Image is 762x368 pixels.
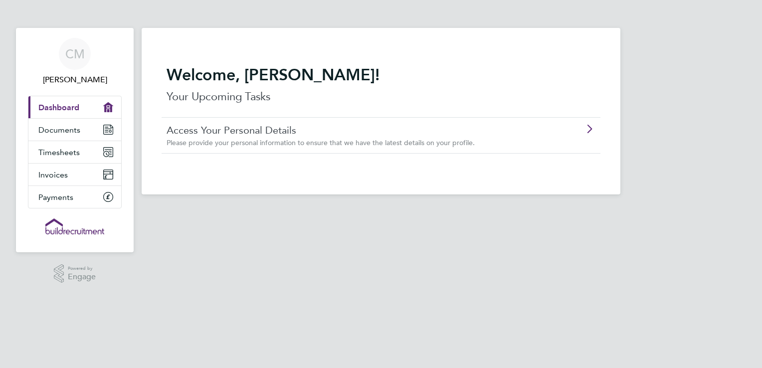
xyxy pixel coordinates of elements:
[38,125,80,135] span: Documents
[28,141,121,163] a: Timesheets
[68,273,96,281] span: Engage
[38,192,73,202] span: Payments
[68,264,96,273] span: Powered by
[28,164,121,185] a: Invoices
[28,38,122,86] a: CM[PERSON_NAME]
[38,170,68,180] span: Invoices
[65,47,85,60] span: CM
[28,96,121,118] a: Dashboard
[16,28,134,252] nav: Main navigation
[167,124,539,137] a: Access Your Personal Details
[28,186,121,208] a: Payments
[28,119,121,141] a: Documents
[54,264,96,283] a: Powered byEngage
[167,65,595,85] h2: Welcome, [PERSON_NAME]!
[167,89,595,105] p: Your Upcoming Tasks
[38,103,79,112] span: Dashboard
[28,218,122,234] a: Go to home page
[38,148,80,157] span: Timesheets
[45,218,104,234] img: buildrec-logo-retina.png
[28,74,122,86] span: Chevonne Mccann
[167,138,475,147] span: Please provide your personal information to ensure that we have the latest details on your profile.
